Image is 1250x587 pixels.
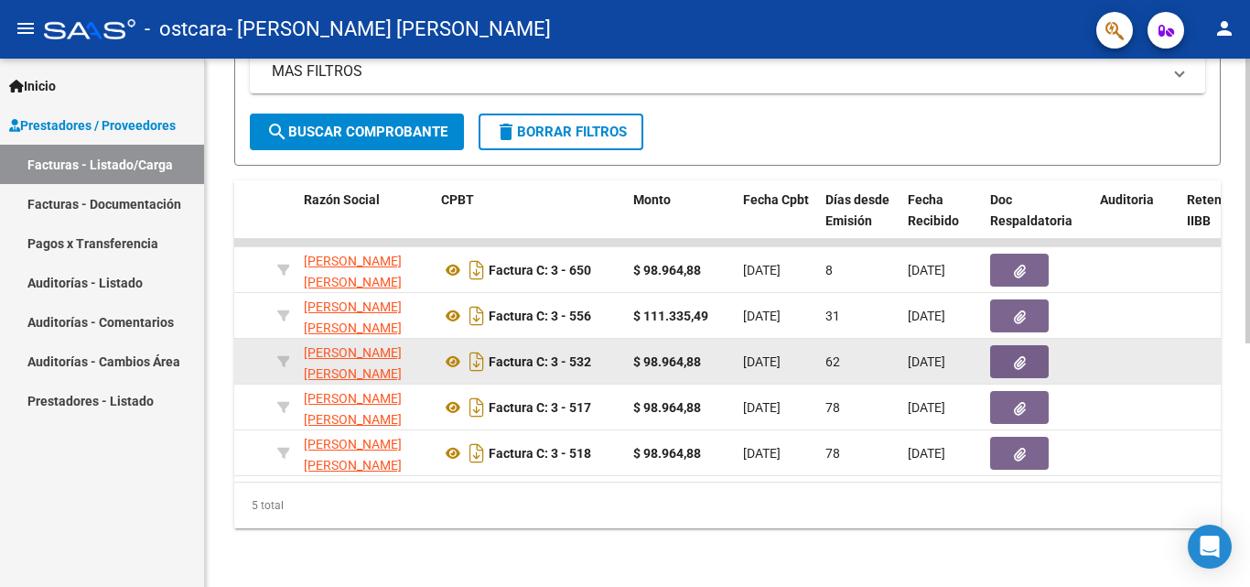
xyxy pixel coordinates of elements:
datatable-header-cell: Doc Respaldatoria [983,180,1093,261]
datatable-header-cell: CPBT [434,180,626,261]
span: - ostcara [145,9,227,49]
mat-panel-title: MAS FILTROS [272,61,1161,82]
span: 78 [825,446,840,461]
span: Días desde Emisión [825,192,889,228]
div: 27307814051 [304,251,426,289]
i: Descargar documento [465,439,489,468]
datatable-header-cell: Razón Social [296,180,434,261]
span: 8 [825,263,833,277]
button: Borrar Filtros [479,114,643,150]
span: [DATE] [743,446,781,461]
div: 27307814051 [304,434,426,473]
strong: $ 98.964,88 [633,400,701,415]
span: [DATE] [908,354,945,369]
i: Descargar documento [465,393,489,422]
datatable-header-cell: Fecha Cpbt [736,180,818,261]
span: [PERSON_NAME] [PERSON_NAME] [304,299,402,335]
strong: $ 98.964,88 [633,354,701,369]
span: Borrar Filtros [495,124,627,140]
div: Open Intercom Messenger [1188,525,1232,569]
strong: Factura C: 3 - 556 [489,309,591,323]
strong: Factura C: 3 - 517 [489,400,591,415]
span: Doc Respaldatoria [990,192,1072,228]
strong: $ 98.964,88 [633,263,701,277]
div: 27307814051 [304,297,426,335]
i: Descargar documento [465,301,489,331]
mat-icon: person [1213,17,1235,39]
span: Auditoria [1100,192,1154,207]
strong: Factura C: 3 - 650 [489,263,591,277]
span: [DATE] [743,400,781,415]
span: 78 [825,400,840,415]
span: Inicio [9,76,56,96]
i: Descargar documento [465,255,489,285]
strong: $ 111.335,49 [633,309,708,323]
span: Buscar Comprobante [266,124,447,140]
span: [PERSON_NAME] [PERSON_NAME] [304,254,402,289]
span: Monto [633,192,671,207]
span: Prestadores / Proveedores [9,115,176,136]
i: Descargar documento [465,347,489,376]
span: [PERSON_NAME] [PERSON_NAME] [304,345,402,381]
strong: Factura C: 3 - 532 [489,354,591,369]
div: 27307814051 [304,388,426,427]
span: [PERSON_NAME] [PERSON_NAME] [304,437,402,473]
span: [DATE] [908,400,945,415]
strong: Factura C: 3 - 518 [489,446,591,461]
div: 5 total [234,483,1221,528]
mat-icon: search [266,121,288,143]
datatable-header-cell: Auditoria [1093,180,1180,261]
mat-expansion-panel-header: MAS FILTROS [250,49,1205,93]
span: [DATE] [908,446,945,461]
datatable-header-cell: Fecha Recibido [900,180,983,261]
button: Buscar Comprobante [250,114,464,150]
div: 27307814051 [304,342,426,381]
span: [DATE] [743,354,781,369]
span: Razón Social [304,192,380,207]
mat-icon: menu [15,17,37,39]
strong: $ 98.964,88 [633,446,701,461]
span: 31 [825,309,840,323]
datatable-header-cell: Monto [626,180,736,261]
span: [DATE] [743,309,781,323]
span: [DATE] [908,309,945,323]
span: Retencion IIBB [1187,192,1246,228]
mat-icon: delete [495,121,517,143]
span: [DATE] [743,263,781,277]
span: - [PERSON_NAME] [PERSON_NAME] [227,9,551,49]
datatable-header-cell: Días desde Emisión [818,180,900,261]
span: [PERSON_NAME] [PERSON_NAME] [304,391,402,427]
span: CPBT [441,192,474,207]
span: Fecha Recibido [908,192,959,228]
span: Fecha Cpbt [743,192,809,207]
span: 62 [825,354,840,369]
span: [DATE] [908,263,945,277]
